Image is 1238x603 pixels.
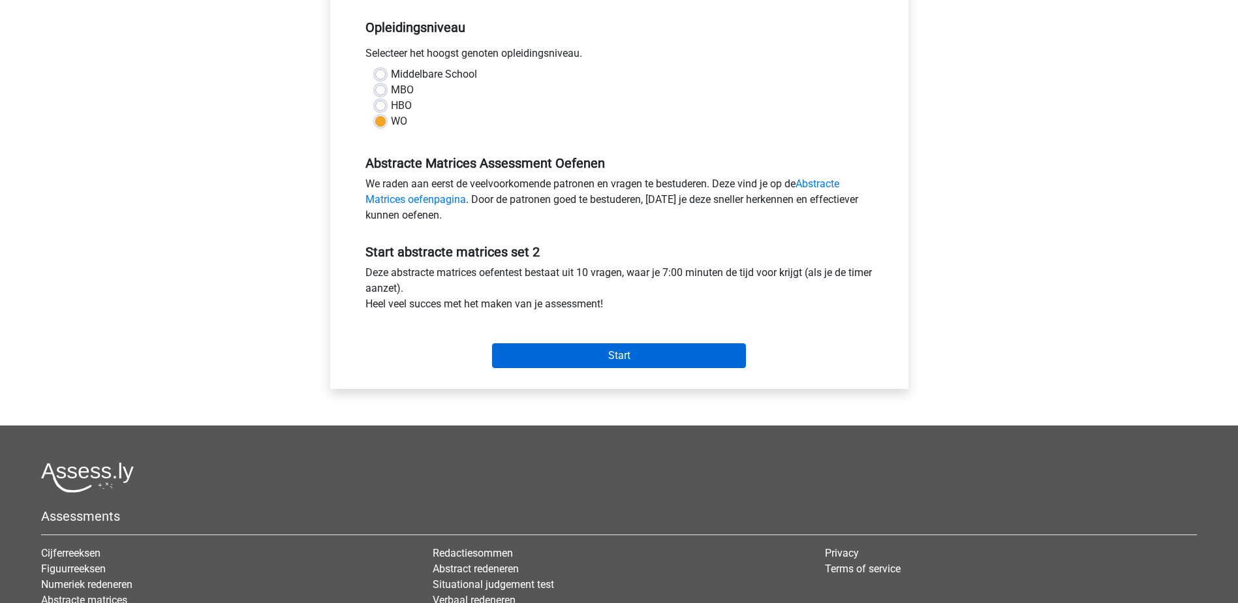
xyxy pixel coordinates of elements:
input: Start [492,343,746,368]
a: Situational judgement test [433,578,554,591]
label: WO [391,114,407,129]
h5: Opleidingsniveau [365,14,873,40]
div: Selecteer het hoogst genoten opleidingsniveau. [356,46,883,67]
h5: Abstracte Matrices Assessment Oefenen [365,155,873,171]
h5: Start abstracte matrices set 2 [365,244,873,260]
label: HBO [391,98,412,114]
h5: Assessments [41,508,1197,524]
div: Deze abstracte matrices oefentest bestaat uit 10 vragen, waar je 7:00 minuten de tijd voor krijgt... [356,265,883,317]
a: Cijferreeksen [41,547,101,559]
a: Privacy [825,547,859,559]
a: Abstract redeneren [433,563,519,575]
a: Terms of service [825,563,901,575]
a: Redactiesommen [433,547,513,559]
a: Figuurreeksen [41,563,106,575]
div: We raden aan eerst de veelvoorkomende patronen en vragen te bestuderen. Deze vind je op de . Door... [356,176,883,228]
label: Middelbare School [391,67,477,82]
a: Numeriek redeneren [41,578,132,591]
label: MBO [391,82,414,98]
img: Assessly logo [41,462,134,493]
